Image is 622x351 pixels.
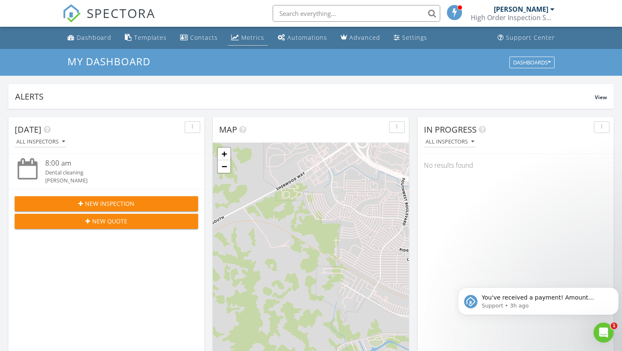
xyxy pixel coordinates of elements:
span: New Inspection [85,199,134,208]
div: Dashboard [77,33,111,41]
div: All Inspectors [16,139,65,145]
span: [DATE] [15,124,41,135]
div: High Order Inspection Services [471,13,555,22]
div: Alerts [15,91,595,102]
div: Settings [402,33,427,41]
a: Advanced [337,30,384,46]
a: Support Center [494,30,558,46]
div: [PERSON_NAME] [45,177,183,184]
button: New Quote [15,214,198,229]
a: SPECTORA [62,11,155,29]
div: Advanced [349,33,380,41]
div: Dashboards [513,59,551,65]
span: 1 [611,323,617,329]
a: Dashboard [64,30,115,46]
a: Zoom in [218,148,230,160]
div: Dental cleaning [45,169,183,177]
span: My Dashboard [67,54,150,68]
button: Dashboards [509,56,555,68]
span: New Quote [92,217,127,225]
div: Contacts [190,33,218,41]
a: Contacts [177,30,221,46]
img: The Best Home Inspection Software - Spectora [62,4,81,23]
span: View [595,94,607,101]
iframe: Intercom live chat [594,323,614,343]
button: New Inspection [15,196,198,211]
div: All Inspectors [426,139,474,145]
a: Metrics [228,30,268,46]
div: 8:00 am [45,158,183,169]
div: [PERSON_NAME] [494,5,548,13]
a: Templates [121,30,170,46]
input: Search everything... [273,5,440,22]
div: Automations [287,33,327,41]
span: SPECTORA [87,4,155,22]
div: Metrics [241,33,264,41]
iframe: Intercom notifications message [454,270,622,328]
button: All Inspectors [424,136,476,148]
a: Zoom out [218,160,230,173]
button: All Inspectors [15,136,67,148]
span: In Progress [424,124,477,135]
div: Support Center [506,33,555,41]
div: No results found [418,154,614,177]
span: Map [219,124,237,135]
a: Automations (Basic) [274,30,330,46]
div: Templates [134,33,167,41]
a: Settings [390,30,431,46]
